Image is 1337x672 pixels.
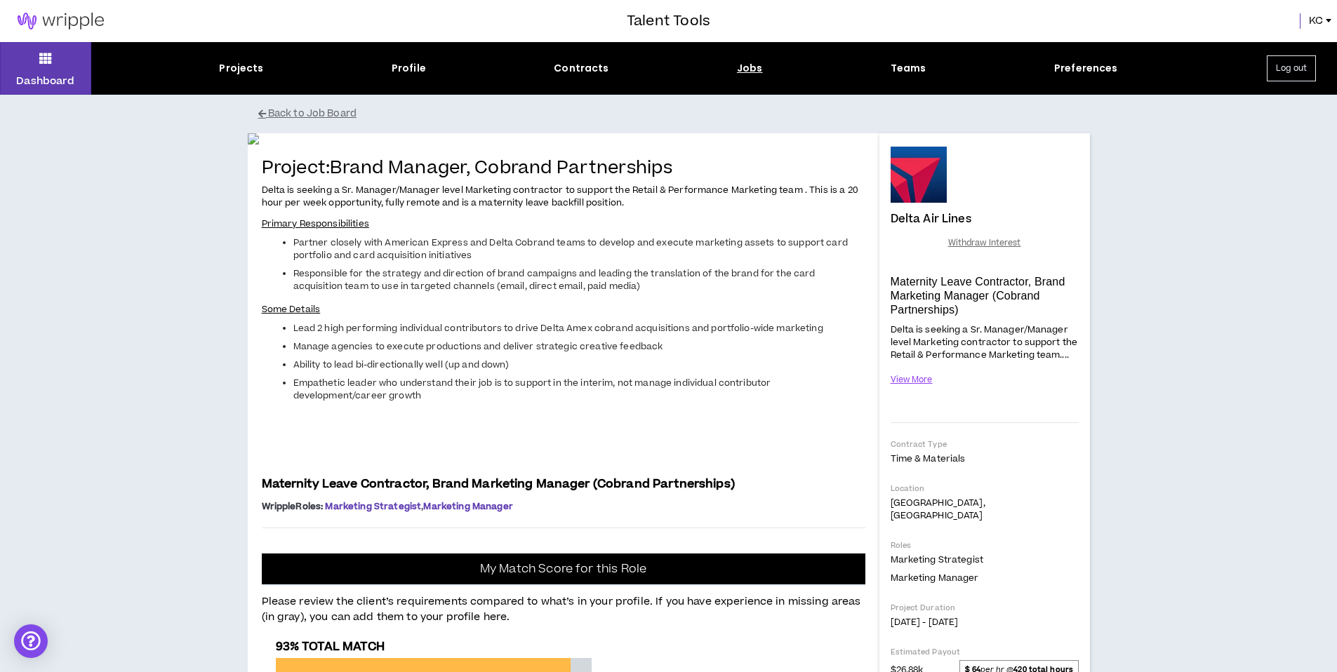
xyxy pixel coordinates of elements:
div: Contracts [554,61,608,76]
p: Delta is seeking a Sr. Manager/Manager level Marketing contractor to support the Retail & Perform... [891,322,1079,362]
p: Location [891,483,1079,494]
p: , [262,501,865,512]
span: Some Details [262,303,321,316]
span: Delta is seeking a Sr. Manager/Manager level Marketing contractor to support the Retail & Perform... [262,184,858,209]
p: Roles [891,540,1079,551]
p: Time & Materials [891,452,1079,465]
span: Partner closely with American Express and Delta Cobrand teams to develop and execute marketing as... [293,236,848,262]
button: Back to Job Board [258,102,1100,126]
span: Empathetic leader who understand their job is to support in the interim, not manage individual co... [293,377,771,402]
span: Primary Responsibilities [262,217,369,230]
span: Marketing Strategist [891,553,983,566]
p: My Match Score for this Role [480,562,646,576]
span: Marketing Manager [891,572,979,584]
span: Ability to lead bi-directionally well (up and down) [293,358,510,371]
span: Maternity Leave Contractor, Brand Marketing Manager (Cobrand Partnerships) [262,476,735,492]
span: Manage agencies to execute productions and deliver strategic creative feedback [293,340,663,353]
p: Maternity Leave Contractor, Brand Marketing Manager (Cobrand Partnerships) [891,275,1079,317]
div: Open Intercom Messenger [14,624,48,658]
p: Please review the client’s requirements compared to what’s in your profile. If you have experienc... [262,586,865,626]
div: Profile [392,61,426,76]
span: Marketing Manager [423,500,512,513]
button: View More [891,368,933,392]
span: Lead 2 high performing individual contributors to drive Delta Amex cobrand acquisitions and portf... [293,322,823,335]
h4: Delta Air Lines [891,213,971,225]
p: [GEOGRAPHIC_DATA], [GEOGRAPHIC_DATA] [891,497,1079,522]
div: Projects [219,61,263,76]
h3: Talent Tools [627,11,710,32]
h4: Project: Brand Manager, Cobrand Partnerships [262,159,865,179]
div: Teams [891,61,926,76]
button: Log out [1267,55,1316,81]
span: Marketing Strategist [325,500,421,513]
span: 93% Total Match [276,638,385,655]
p: [DATE] - [DATE] [891,616,1079,629]
div: Preferences [1054,61,1118,76]
p: Project Duration [891,603,1079,613]
span: Responsible for the strategy and direction of brand campaigns and leading the translation of the ... [293,267,816,293]
span: Wripple Roles : [262,500,324,513]
p: Contract Type [891,439,1079,450]
p: Dashboard [16,74,74,88]
p: Estimated Payout [891,647,1079,657]
button: Withdraw Interest [891,231,1079,255]
img: If5NRre97O0EyGp9LF2GTzGWhqxOdcSwmBf3ATVg.jpg [248,133,879,145]
span: KC [1309,13,1323,29]
span: Withdraw Interest [948,236,1021,250]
